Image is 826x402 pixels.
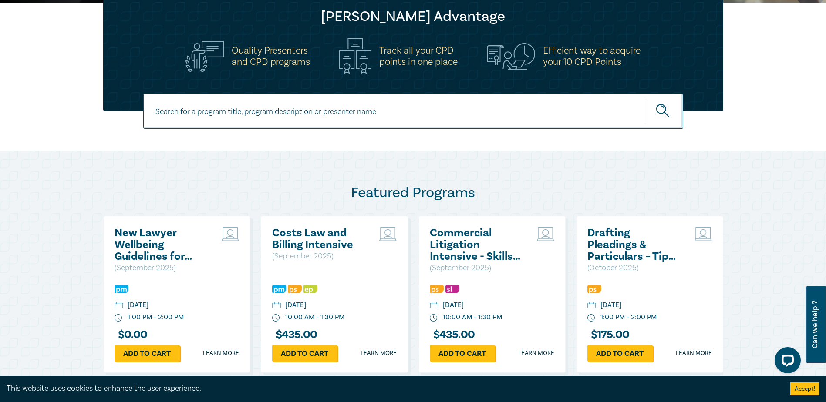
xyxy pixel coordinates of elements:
a: New Lawyer Wellbeing Guidelines for Legal Workplaces [115,227,208,262]
img: watch [430,314,438,322]
div: 10:00 AM - 1:30 PM [285,312,344,322]
a: Learn more [518,349,554,358]
img: Track all your CPD<br>points in one place [339,38,371,74]
p: ( October 2025 ) [587,262,681,274]
p: ( September 2025 ) [430,262,523,274]
img: calendar [587,302,596,310]
a: Add to cart [430,345,495,362]
img: watch [272,314,280,322]
img: calendar [115,302,123,310]
img: watch [587,314,595,322]
div: [DATE] [285,300,306,310]
h5: Quality Presenters and CPD programs [232,45,310,67]
input: Search for a program title, program description or presenter name [143,94,683,129]
img: Quality Presenters<br>and CPD programs [185,41,224,72]
img: Practice Management & Business Skills [272,285,286,293]
a: Learn more [361,349,397,358]
h5: Efficient way to acquire your 10 CPD Points [543,45,641,67]
a: Commercial Litigation Intensive - Skills and Strategies for Success in Commercial Disputes [430,227,523,262]
h3: $ 0.00 [115,329,148,341]
img: Professional Skills [430,285,444,293]
img: Efficient way to acquire<br>your 10 CPD Points [487,43,535,69]
div: [DATE] [128,300,148,310]
a: Costs Law and Billing Intensive [272,227,366,251]
div: 10:00 AM - 1:30 PM [443,312,502,322]
img: Live Stream [537,227,554,241]
img: watch [115,314,122,322]
img: Practice Management & Business Skills [115,285,128,293]
a: Add to cart [115,345,180,362]
a: Add to cart [272,345,337,362]
div: 1:00 PM - 2:00 PM [600,312,657,322]
a: Learn more [676,349,712,358]
img: Live Stream [379,227,397,241]
h5: Track all your CPD points in one place [379,45,458,67]
img: Professional Skills [288,285,302,293]
img: calendar [272,302,281,310]
img: Substantive Law [445,285,459,293]
h3: $ 435.00 [430,329,475,341]
a: Add to cart [587,345,653,362]
div: [DATE] [443,300,464,310]
iframe: LiveChat chat widget [768,344,804,380]
h3: $ 435.00 [272,329,317,341]
img: Live Stream [695,227,712,241]
img: Ethics & Professional Responsibility [303,285,317,293]
h3: $ 175.00 [587,329,630,341]
div: 1:00 PM - 2:00 PM [128,312,184,322]
h2: Featured Programs [103,184,723,201]
a: Drafting Pleadings & Particulars – Tips & Traps [587,227,681,262]
h2: [PERSON_NAME] Advantage [121,8,706,25]
div: [DATE] [600,300,621,310]
p: ( September 2025 ) [272,251,366,262]
img: Professional Skills [587,285,601,293]
a: Learn more [203,349,239,358]
img: Live Stream [222,227,239,241]
span: Can we help ? [811,291,819,358]
img: calendar [430,302,438,310]
div: This website uses cookies to enhance the user experience. [7,383,777,394]
button: Accept cookies [790,382,819,395]
p: ( September 2025 ) [115,262,208,274]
